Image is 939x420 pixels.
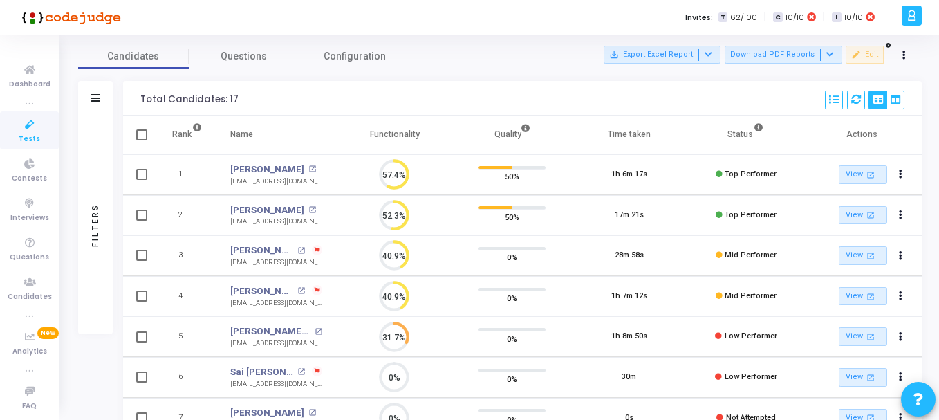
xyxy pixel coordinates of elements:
button: Edit [846,46,884,64]
span: Candidates [8,291,52,303]
span: T [718,12,727,23]
span: 0% [507,331,517,345]
span: Mid Performer [725,250,777,259]
span: FAQ [22,401,37,412]
span: Interviews [10,212,49,224]
a: View [839,246,887,265]
a: [PERSON_NAME] [PERSON_NAME] [230,325,311,338]
div: [EMAIL_ADDRESS][DOMAIN_NAME] [230,338,322,349]
span: Questions [10,252,49,264]
span: 50% [505,170,519,183]
a: View [839,368,887,387]
div: Name [230,127,253,142]
span: Mid Performer [725,291,777,300]
th: Functionality [336,116,453,154]
button: Download PDF Reports [725,46,842,64]
div: [EMAIL_ADDRESS][DOMAIN_NAME] [230,298,322,309]
mat-icon: open_in_new [865,250,877,262]
mat-icon: open_in_new [865,169,877,181]
span: 0% [507,372,517,386]
span: Dashboard [9,79,50,91]
img: logo [17,3,121,31]
span: Configuration [324,49,386,64]
div: Time taken [608,127,651,142]
span: Tests [19,134,40,145]
div: 28m 58s [615,250,644,262]
mat-icon: save_alt [609,50,619,60]
mat-icon: open_in_new [865,331,877,343]
button: Actions [891,368,911,387]
mat-icon: edit [851,50,861,60]
div: 1h 8m 50s [611,331,647,343]
div: Total Candidates: 17 [140,94,239,105]
mat-icon: open_in_new [315,328,322,336]
th: Actions [805,116,922,154]
label: Invites: [685,12,713,24]
span: Low Performer [725,331,777,340]
span: Top Performer [725,210,777,219]
td: 2 [158,195,216,236]
div: [EMAIL_ADDRESS][DOMAIN_NAME] [230,257,322,268]
span: | [764,10,766,24]
a: View [839,327,887,346]
span: Contests [12,173,47,185]
span: 0% [507,250,517,264]
button: Actions [891,286,911,306]
span: Low Performer [725,372,777,381]
td: 5 [158,316,216,357]
mat-icon: open_in_new [865,372,877,383]
button: Actions [891,327,911,347]
div: [EMAIL_ADDRESS][DOMAIN_NAME] [230,379,322,390]
span: Analytics [12,346,47,358]
span: Questions [189,49,299,64]
a: [PERSON_NAME] [230,163,304,176]
a: [PERSON_NAME] [230,284,294,298]
div: View Options [868,91,904,109]
mat-icon: open_in_new [297,247,305,255]
a: View [839,287,887,306]
div: 1h 7m 12s [611,291,647,302]
mat-icon: open_in_new [865,209,877,221]
td: 3 [158,235,216,276]
mat-icon: open_in_new [297,287,305,295]
span: 0% [507,291,517,305]
th: Status [687,116,804,154]
span: 10/10 [785,12,804,24]
span: Candidates [78,49,189,64]
span: New [37,327,59,339]
span: 50% [505,210,519,223]
td: 4 [158,276,216,317]
button: Actions [891,206,911,225]
div: Filters [89,149,102,301]
a: View [839,165,887,184]
td: 6 [158,357,216,398]
span: I [832,12,841,23]
a: [PERSON_NAME] [230,203,304,217]
div: 30m [622,372,636,383]
div: 1h 6m 17s [611,169,647,181]
a: [PERSON_NAME] [230,244,294,257]
mat-icon: open_in_new [865,291,877,302]
button: Export Excel Report [604,46,720,64]
a: Sai [PERSON_NAME] [PERSON_NAME] [230,365,294,379]
div: [EMAIL_ADDRESS][DOMAIN_NAME] [230,176,322,187]
a: [PERSON_NAME] [230,406,304,420]
mat-icon: open_in_new [308,206,316,214]
span: Top Performer [725,170,777,179]
span: | [823,10,825,24]
a: View [839,206,887,225]
div: [EMAIL_ADDRESS][DOMAIN_NAME] [230,217,322,227]
mat-icon: open_in_new [297,368,305,376]
div: 17m 21s [615,210,644,221]
th: Rank [158,116,216,154]
th: Quality [454,116,570,154]
span: 10/10 [844,12,863,24]
button: Actions [891,165,911,185]
span: C [773,12,782,23]
mat-icon: open_in_new [308,409,316,417]
mat-icon: open_in_new [308,165,316,173]
td: 1 [158,154,216,195]
button: Actions [891,246,911,266]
